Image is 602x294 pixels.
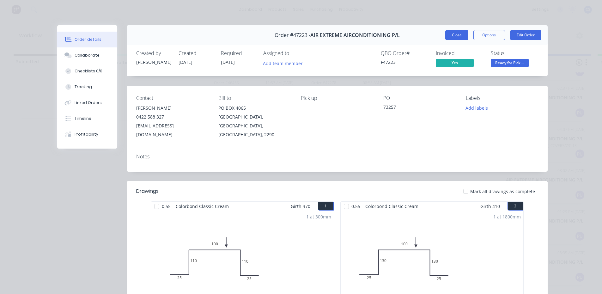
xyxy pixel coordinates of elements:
[473,30,505,40] button: Options
[218,95,291,101] div: Bill to
[179,59,192,65] span: [DATE]
[136,187,159,195] div: Drawings
[221,50,256,56] div: Required
[57,63,117,79] button: Checklists 0/0
[510,30,541,40] button: Edit Order
[508,202,523,211] button: 2
[136,121,209,139] div: [EMAIL_ADDRESS][DOMAIN_NAME]
[75,84,92,90] div: Tracking
[301,95,373,101] div: Pick up
[57,47,117,63] button: Collaborate
[263,59,306,67] button: Add team member
[349,202,363,211] span: 0.55
[136,154,538,160] div: Notes
[318,202,334,211] button: 1
[179,50,213,56] div: Created
[381,50,428,56] div: QBO Order #
[221,59,235,65] span: [DATE]
[480,202,500,211] span: Girth 410
[136,104,209,113] div: [PERSON_NAME]
[159,202,173,211] span: 0.55
[136,104,209,139] div: [PERSON_NAME]0422 588 327[EMAIL_ADDRESS][DOMAIN_NAME]
[470,188,535,195] span: Mark all drawings as complete
[75,52,100,58] div: Collaborate
[445,30,468,40] button: Close
[462,104,491,112] button: Add labels
[57,79,117,95] button: Tracking
[136,50,171,56] div: Created by
[263,50,326,56] div: Assigned to
[363,202,421,211] span: Colorbond Classic Cream
[310,32,400,38] span: AIR EXTREME AIRCONDITIONING P/L
[275,32,310,38] span: Order #47223 -
[306,213,331,220] div: 1 at 300mm
[136,95,209,101] div: Contact
[493,213,521,220] div: 1 at 1800mm
[57,32,117,47] button: Order details
[466,95,538,101] div: Labels
[383,95,456,101] div: PO
[291,202,310,211] span: Girth 370
[491,59,529,67] span: Ready for Pick ...
[75,132,98,137] div: Profitability
[136,59,171,65] div: [PERSON_NAME]
[381,59,428,65] div: F47223
[136,113,209,121] div: 0422 588 327
[75,68,102,74] div: Checklists 0/0
[383,104,456,113] div: 73257
[491,59,529,68] button: Ready for Pick ...
[75,116,91,121] div: Timeline
[57,126,117,142] button: Profitability
[57,95,117,111] button: Linked Orders
[436,59,474,67] span: Yes
[218,104,291,113] div: PO BOX 4065
[173,202,231,211] span: Colorbond Classic Cream
[218,104,291,139] div: PO BOX 4065[GEOGRAPHIC_DATA], [GEOGRAPHIC_DATA], [GEOGRAPHIC_DATA], 2290
[259,59,306,67] button: Add team member
[491,50,538,56] div: Status
[218,113,291,139] div: [GEOGRAPHIC_DATA], [GEOGRAPHIC_DATA], [GEOGRAPHIC_DATA], 2290
[75,100,102,106] div: Linked Orders
[75,37,101,42] div: Order details
[57,111,117,126] button: Timeline
[436,50,483,56] div: Invoiced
